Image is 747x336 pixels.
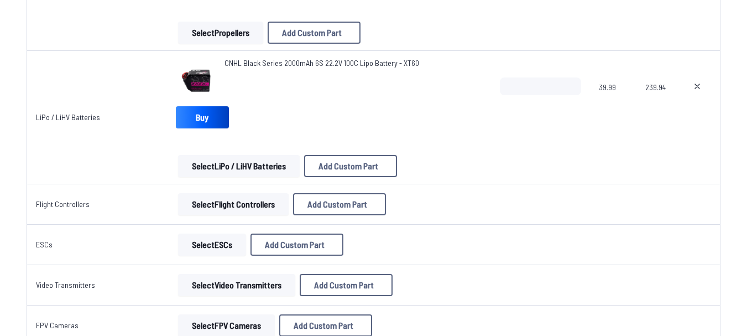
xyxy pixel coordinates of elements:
[178,274,295,296] button: SelectVideo Transmitters
[250,234,343,256] button: Add Custom Part
[176,22,265,44] a: SelectPropellers
[224,58,419,68] span: CNHL Black Series 2000mAh 6S 22.2V 100C Lipo Battery - XT60
[36,112,100,122] a: LiPo / LiHV Batteries
[314,281,374,290] span: Add Custom Part
[178,155,300,177] button: SelectLiPo / LiHV Batteries
[178,193,289,215] button: SelectFlight Controllers
[599,77,628,131] span: 39.99
[176,193,291,215] a: SelectFlight Controllers
[36,240,53,249] a: ESCs
[307,200,367,209] span: Add Custom Part
[36,199,90,209] a: Flight Controllers
[36,321,79,330] a: FPV Cameras
[300,274,393,296] button: Add Custom Part
[293,193,386,215] button: Add Custom Part
[318,162,378,170] span: Add Custom Part
[294,321,353,330] span: Add Custom Part
[176,106,229,128] a: Buy
[176,155,302,177] a: SelectLiPo / LiHV Batteries
[176,234,248,256] a: SelectESCs
[178,234,246,256] button: SelectESCs
[265,240,325,249] span: Add Custom Part
[268,22,361,44] button: Add Custom Part
[36,280,95,290] a: Video Transmitters
[224,58,419,69] a: CNHL Black Series 2000mAh 6S 22.2V 100C Lipo Battery - XT60
[178,22,263,44] button: SelectPropellers
[304,155,397,177] button: Add Custom Part
[282,28,342,37] span: Add Custom Part
[176,274,297,296] a: SelectVideo Transmitters
[645,77,666,131] span: 239.94
[176,58,220,102] img: image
